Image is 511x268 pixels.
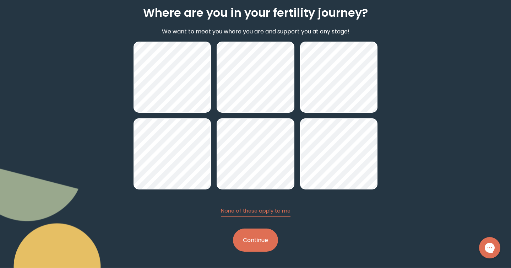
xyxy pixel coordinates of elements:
iframe: Gorgias live chat messenger [475,235,504,261]
button: None of these apply to me [221,207,290,217]
h2: Where are you in your fertility journey? [143,4,368,21]
p: We want to meet you where you are and support you at any stage! [162,27,349,36]
button: Continue [233,229,278,252]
